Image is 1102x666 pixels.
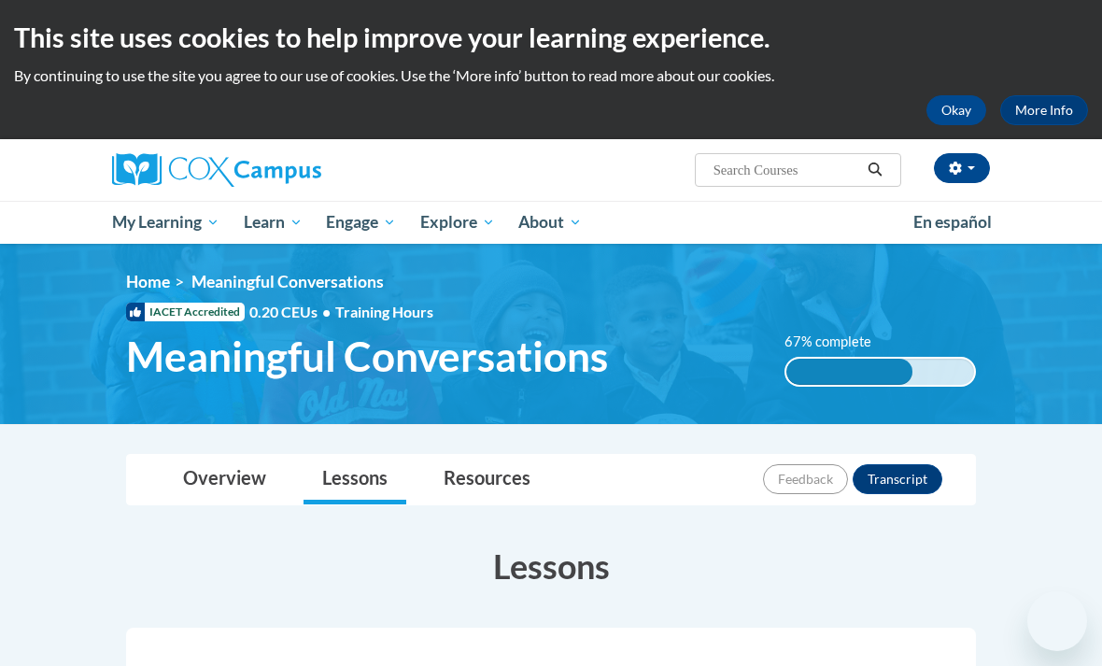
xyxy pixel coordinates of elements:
button: Search [861,159,889,181]
span: IACET Accredited [126,303,245,321]
label: 67% complete [784,332,892,352]
span: 0.20 CEUs [249,302,335,322]
a: About [507,201,595,244]
span: Explore [420,211,495,234]
a: My Learning [100,201,232,244]
a: Overview [164,455,285,504]
button: Account Settings [934,153,990,183]
span: En español [913,212,992,232]
h3: Lessons [126,543,976,589]
span: Learn [244,211,303,234]
span: My Learning [112,211,219,234]
p: By continuing to use the site you agree to our use of cookies. Use the ‘More info’ button to read... [14,65,1088,86]
a: Learn [232,201,315,244]
span: Training Hours [335,303,433,320]
button: Okay [926,95,986,125]
iframe: Button to launch messaging window [1027,591,1087,651]
a: Engage [314,201,408,244]
a: Lessons [304,455,406,504]
span: Meaningful Conversations [191,272,384,291]
a: Resources [425,455,549,504]
a: Cox Campus [112,153,386,187]
img: Cox Campus [112,153,321,187]
a: Home [126,272,170,291]
h2: This site uses cookies to help improve your learning experience. [14,19,1088,56]
a: Explore [408,201,507,244]
span: Meaningful Conversations [126,332,608,381]
a: More Info [1000,95,1088,125]
div: 67% complete [786,359,912,385]
div: Main menu [98,201,1004,244]
input: Search Courses [712,159,861,181]
span: About [518,211,582,234]
button: Transcript [853,464,942,494]
button: Feedback [763,464,848,494]
span: • [322,303,331,320]
a: En español [901,203,1004,242]
span: Engage [326,211,396,234]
